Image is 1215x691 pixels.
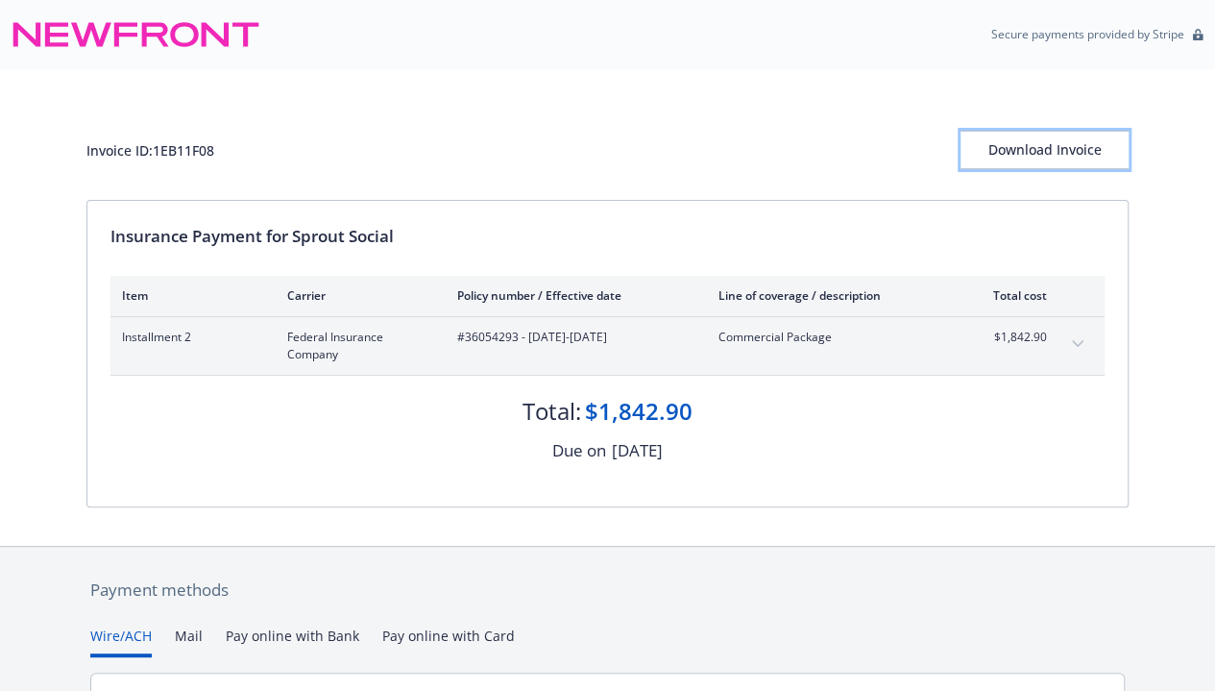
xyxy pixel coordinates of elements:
div: Due on [552,438,606,463]
span: $1,842.90 [975,329,1047,346]
div: Payment methods [90,578,1125,603]
div: [DATE] [612,438,663,463]
div: Total cost [975,287,1047,304]
div: Item [122,287,256,304]
button: expand content [1062,329,1093,359]
button: Mail [175,626,203,657]
button: Pay online with Bank [226,626,359,657]
div: Carrier [287,287,426,304]
div: Total: [522,395,581,428]
div: Policy number / Effective date [457,287,688,304]
span: Federal Insurance Company [287,329,426,363]
div: Invoice ID: 1EB11F08 [86,140,214,160]
div: $1,842.90 [585,395,693,428]
span: Commercial Package [718,329,944,346]
div: Download Invoice [960,132,1129,168]
button: Pay online with Card [382,626,515,657]
div: Line of coverage / description [718,287,944,304]
div: Insurance Payment for Sprout Social [110,224,1105,249]
div: Installment 2Federal Insurance Company#36054293 - [DATE]-[DATE]Commercial Package$1,842.90expand ... [110,317,1105,375]
button: Download Invoice [960,131,1129,169]
button: Wire/ACH [90,626,152,657]
p: Secure payments provided by Stripe [991,26,1184,42]
span: Installment 2 [122,329,256,346]
span: #36054293 - [DATE]-[DATE] [457,329,688,346]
